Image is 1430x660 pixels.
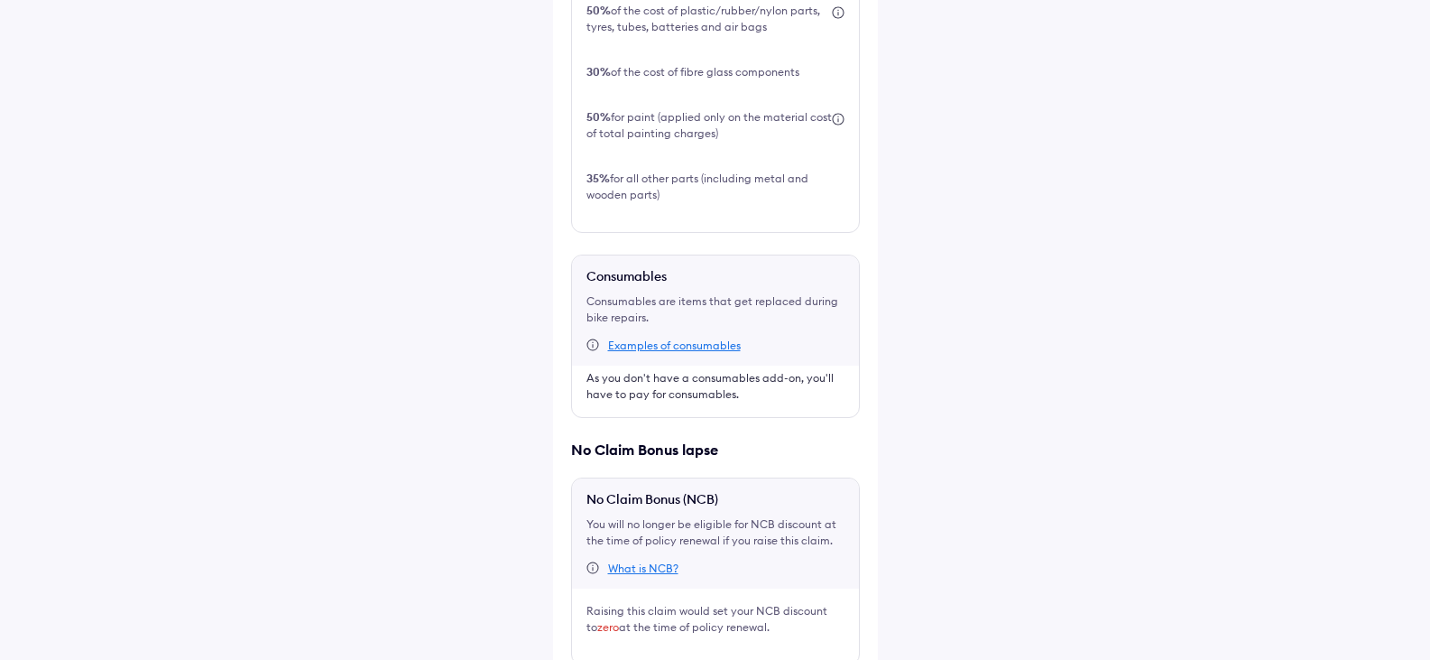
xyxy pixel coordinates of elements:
[586,110,611,124] b: 50%
[586,4,611,17] b: 50%
[586,65,611,79] b: 30%
[608,339,741,353] div: Examples of consumables
[832,113,844,125] img: icon
[597,620,619,634] span: zero
[586,64,799,80] div: of the cost of fibre glass components
[586,3,832,35] div: of the cost of plastic/rubber/nylon parts, tyres, tubes, batteries and air bags
[608,562,678,576] div: What is NCB?
[571,440,860,460] div: No Claim Bonus lapse
[586,109,832,142] div: for paint (applied only on the material cost of total painting charges)
[832,6,844,19] img: icon
[586,171,844,203] div: for all other parts (including metal and wooden parts)
[586,172,610,185] b: 35%
[586,603,844,636] div: Raising this claim would set your NCB discount to at the time of policy renewal.
[586,370,844,403] div: As you don't have a consumables add-on, you'll have to pay for consumables.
